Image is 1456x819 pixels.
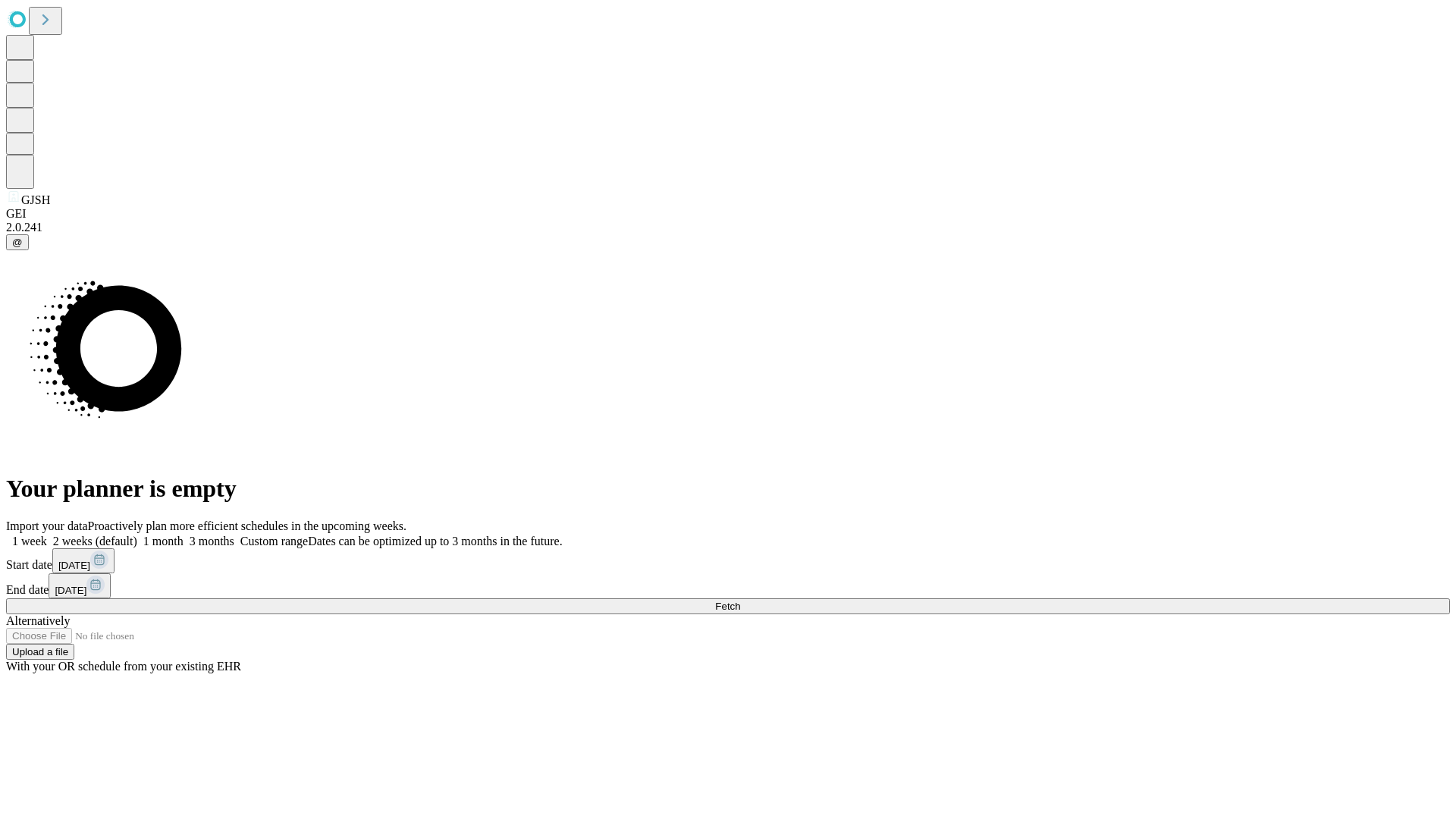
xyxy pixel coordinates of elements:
span: Custom range [240,535,308,548]
span: Import your data [6,519,88,532]
span: [DATE] [55,585,86,596]
span: Alternatively [6,614,70,627]
div: End date [6,573,1450,598]
span: 2 weeks (default) [53,535,137,548]
div: Start date [6,548,1450,573]
span: GJSH [21,193,50,206]
span: Fetch [715,601,740,612]
button: Fetch [6,598,1450,614]
button: @ [6,234,29,250]
span: With your OR schedule from your existing EHR [6,660,241,673]
button: Upload a file [6,644,74,660]
span: [DATE] [58,560,90,571]
h1: Your planner is empty [6,475,1450,503]
button: [DATE] [49,573,111,598]
span: 1 month [143,535,184,548]
span: @ [12,237,23,248]
span: 3 months [190,535,234,548]
button: [DATE] [52,548,115,573]
span: Proactively plan more efficient schedules in the upcoming weeks. [88,519,406,532]
span: 1 week [12,535,47,548]
span: Dates can be optimized up to 3 months in the future. [308,535,562,548]
div: 2.0.241 [6,221,1450,234]
div: GEI [6,207,1450,221]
